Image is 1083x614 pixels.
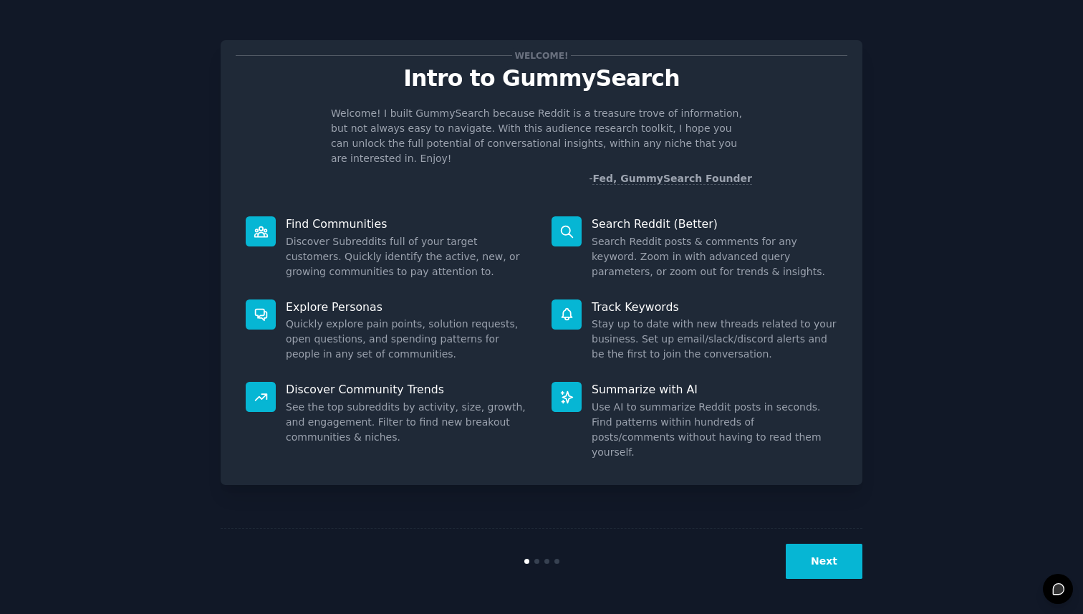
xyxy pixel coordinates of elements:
div: - [589,171,752,186]
dd: Quickly explore pain points, solution requests, open questions, and spending patterns for people ... [286,317,531,362]
a: Fed, GummySearch Founder [592,173,752,185]
dd: Search Reddit posts & comments for any keyword. Zoom in with advanced query parameters, or zoom o... [592,234,837,279]
p: Track Keywords [592,299,837,315]
p: Discover Community Trends [286,382,531,397]
button: Next [786,544,862,579]
p: Find Communities [286,216,531,231]
dd: Discover Subreddits full of your target customers. Quickly identify the active, new, or growing c... [286,234,531,279]
p: Search Reddit (Better) [592,216,837,231]
dd: Stay up to date with new threads related to your business. Set up email/slack/discord alerts and ... [592,317,837,362]
p: Explore Personas [286,299,531,315]
dd: Use AI to summarize Reddit posts in seconds. Find patterns within hundreds of posts/comments with... [592,400,837,460]
p: Summarize with AI [592,382,837,397]
p: Welcome! I built GummySearch because Reddit is a treasure trove of information, but not always ea... [331,106,752,166]
dd: See the top subreddits by activity, size, growth, and engagement. Filter to find new breakout com... [286,400,531,445]
span: Welcome! [512,48,571,63]
p: Intro to GummySearch [236,66,847,91]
